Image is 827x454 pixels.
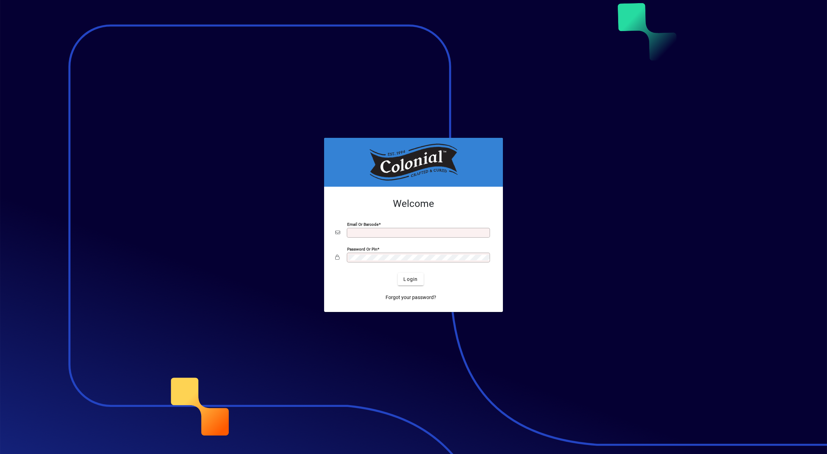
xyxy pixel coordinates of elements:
mat-label: Password or Pin [347,247,377,252]
button: Login [398,273,423,285]
a: Forgot your password? [383,291,439,304]
span: Forgot your password? [386,294,436,301]
mat-label: Email or Barcode [347,222,379,227]
h2: Welcome [335,198,492,210]
span: Login [403,276,418,283]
